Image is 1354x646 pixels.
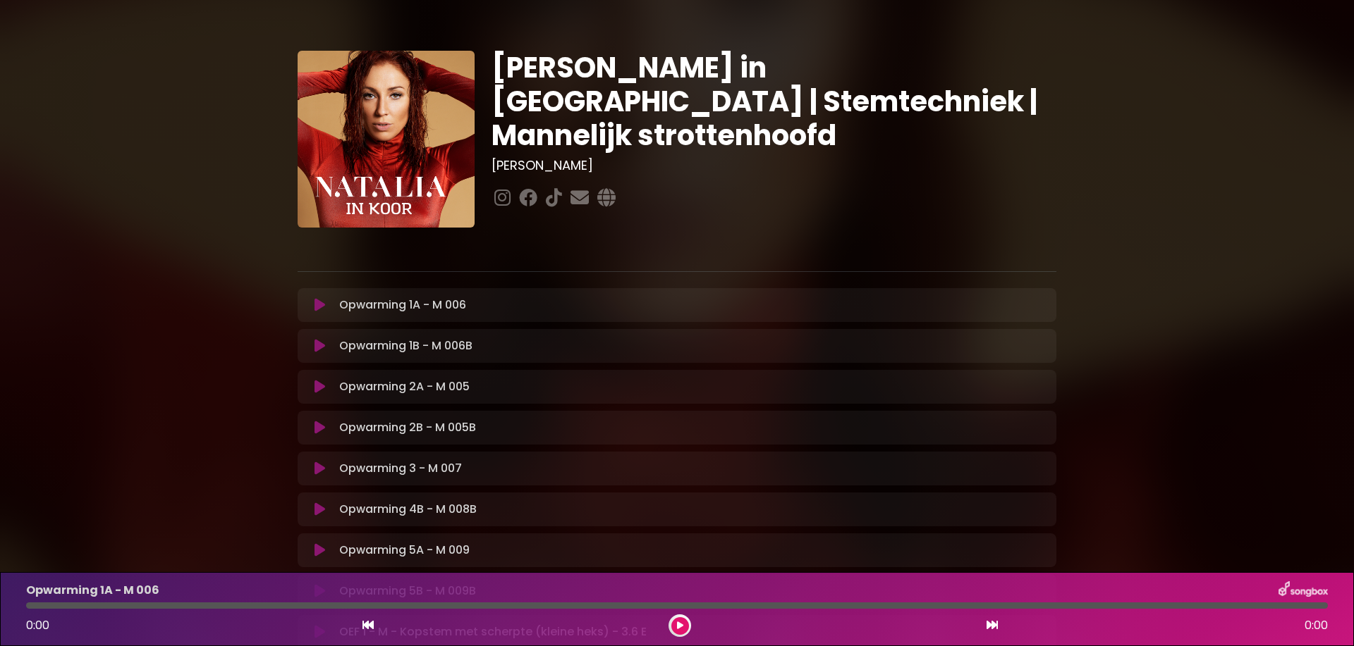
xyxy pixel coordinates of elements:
[298,51,475,228] img: YTVS25JmS9CLUqXqkEhs
[492,51,1056,152] h1: [PERSON_NAME] in [GEOGRAPHIC_DATA] | Stemtechniek | Mannelijk strottenhoofd
[26,582,159,599] p: Opwarming 1A - M 006
[339,542,470,559] p: Opwarming 5A - M 009
[339,378,470,395] p: Opwarming 2A - M 005
[339,501,477,518] p: Opwarming 4B - M 008B
[339,419,476,436] p: Opwarming 2B - M 005B
[339,297,466,313] p: Opwarming 1A - M 006
[492,158,1056,173] h3: [PERSON_NAME]
[26,617,49,633] span: 0:00
[339,460,462,477] p: Opwarming 3 - M 007
[1279,581,1328,600] img: songbox-logo-white.png
[339,337,472,354] p: Opwarming 1B - M 006B
[1305,617,1328,634] span: 0:00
